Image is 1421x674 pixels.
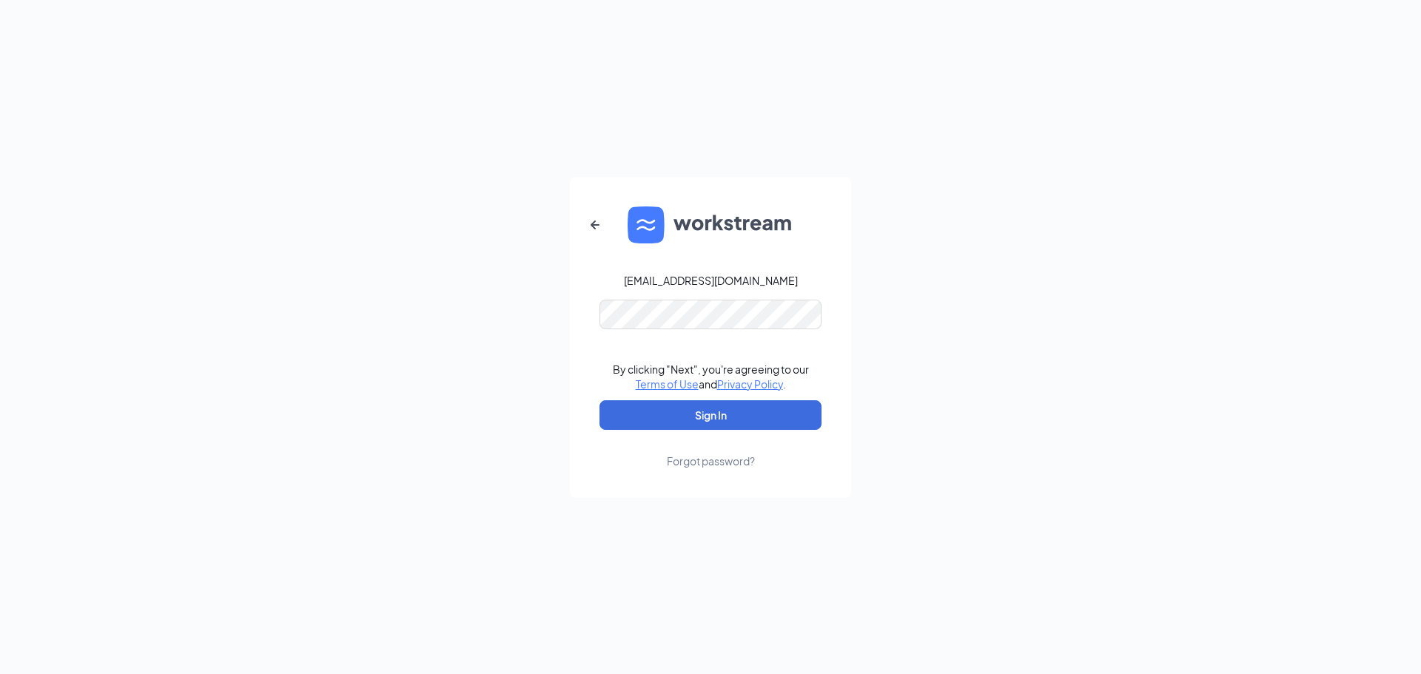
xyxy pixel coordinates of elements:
[577,207,613,243] button: ArrowLeftNew
[613,362,809,391] div: By clicking "Next", you're agreeing to our and .
[667,430,755,468] a: Forgot password?
[599,400,822,430] button: Sign In
[636,377,699,391] a: Terms of Use
[667,454,755,468] div: Forgot password?
[586,216,604,234] svg: ArrowLeftNew
[717,377,783,391] a: Privacy Policy
[624,273,798,288] div: [EMAIL_ADDRESS][DOMAIN_NAME]
[628,206,793,243] img: WS logo and Workstream text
